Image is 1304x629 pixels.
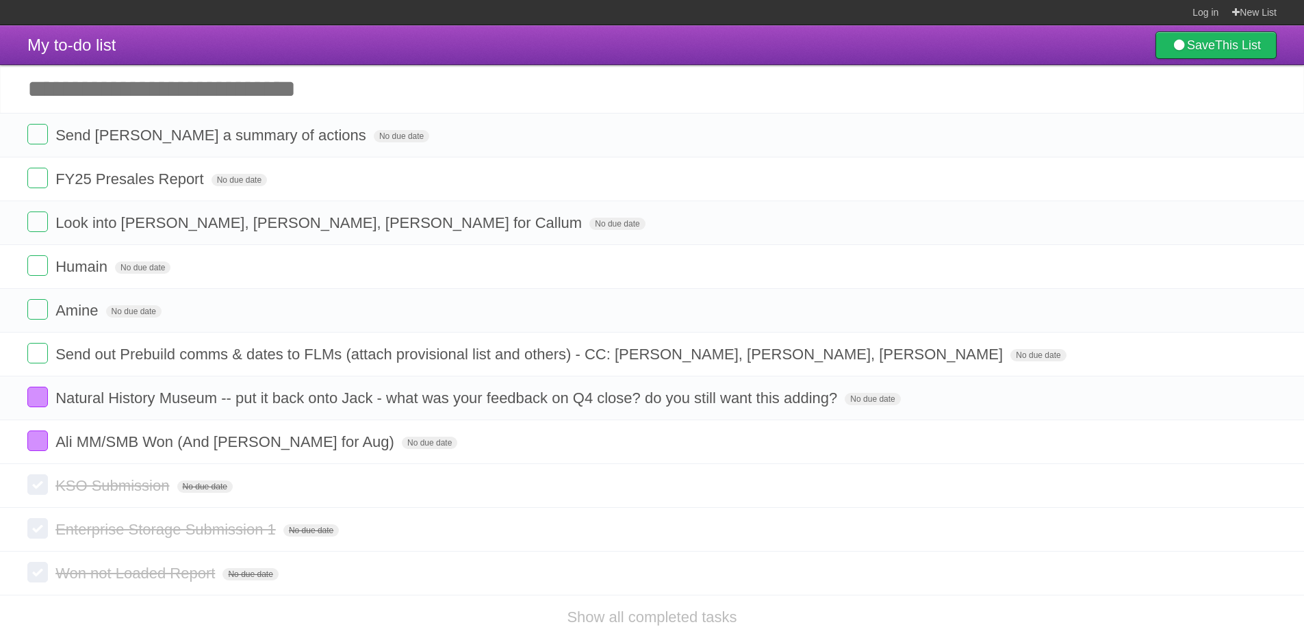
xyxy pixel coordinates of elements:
span: Won not Loaded Report [55,565,218,582]
span: Ali MM/SMB Won (And [PERSON_NAME] for Aug) [55,433,398,450]
span: No due date [1010,349,1066,361]
label: Done [27,255,48,276]
span: My to-do list [27,36,116,54]
b: This List [1215,38,1261,52]
span: No due date [402,437,457,449]
label: Done [27,211,48,232]
span: Humain [55,258,111,275]
a: Show all completed tasks [567,608,737,626]
span: No due date [283,524,339,537]
span: No due date [106,305,162,318]
label: Done [27,124,48,144]
span: No due date [845,393,900,405]
span: Enterprise Storage Submission 1 [55,521,279,538]
span: No due date [222,568,278,580]
span: Natural History Museum -- put it back onto Jack - what was your feedback on Q4 close? do you stil... [55,389,841,407]
label: Done [27,518,48,539]
span: No due date [374,130,429,142]
span: Amine [55,302,101,319]
span: Send [PERSON_NAME] a summary of actions [55,127,370,144]
a: SaveThis List [1155,31,1277,59]
label: Done [27,343,48,363]
label: Done [27,168,48,188]
span: No due date [589,218,645,230]
label: Done [27,474,48,495]
span: Look into [PERSON_NAME], [PERSON_NAME], [PERSON_NAME] for Callum [55,214,585,231]
label: Done [27,299,48,320]
span: No due date [212,174,267,186]
span: No due date [115,261,170,274]
span: FY25 Presales Report [55,170,207,188]
label: Done [27,562,48,582]
label: Done [27,387,48,407]
span: KSO Submission [55,477,172,494]
span: Send out Prebuild comms & dates to FLMs (attach provisional list and others) - CC: [PERSON_NAME],... [55,346,1006,363]
label: Done [27,431,48,451]
span: No due date [177,480,233,493]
